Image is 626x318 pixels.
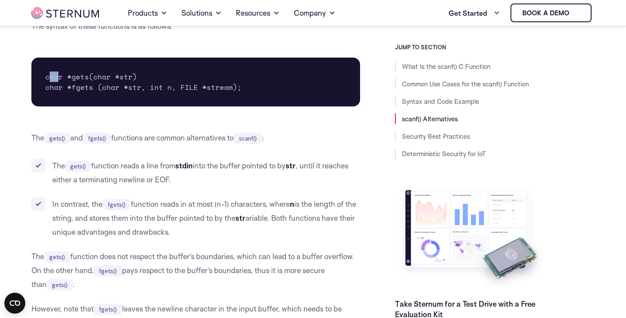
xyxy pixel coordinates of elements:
li: In contrast, the function reads in at most (n-1) characters, where is the length of the string, a... [31,197,360,239]
a: Deterministic Security for IoT [402,150,486,158]
a: Resources [236,1,280,25]
img: sternum iot [31,7,99,19]
a: scanf() Alternatives [402,115,458,123]
strong: stdin [175,161,193,170]
code: gets() [44,251,70,263]
code: fgets() [102,199,131,210]
a: Syntax and Code Example [402,97,479,106]
code: fgets() [83,133,111,144]
h3: JUMP TO SECTION [395,44,595,51]
p: The and functions are common alternatives to : [31,131,360,145]
img: Take Sternum for a Test Drive with a Free Evaluation Kit [395,183,548,292]
a: Book a demo [510,3,592,22]
strong: n [290,199,294,209]
code: scanf() [234,133,262,144]
code: fgets() [94,304,122,315]
code: gets() [65,161,91,172]
li: The function reads a line from into the buffer pointed to by , until it reaches either a terminat... [31,159,360,187]
code: gets() [44,133,70,144]
strong: str [235,213,245,222]
code: gets() [47,279,73,291]
img: sternum iot [573,10,580,17]
code: fgets() [94,265,122,277]
a: Company [294,1,336,25]
a: Security Best Practices [402,132,470,140]
a: What Is the scanf() C Function [402,62,490,71]
button: Open CMP widget [4,293,25,314]
a: Get Started [449,4,500,22]
strong: str [286,161,296,170]
p: The syntax of these functions is as follows: [31,19,360,33]
a: Solutions [181,1,222,25]
p: The function does not respect the buffer’s boundaries, which can lead to a buffer overflow. On th... [31,250,360,291]
a: Common Use Cases for the scanf() Function [402,80,529,88]
pre: char *gets(char *str) char *fgets (char *str, int n, FILE *stream); [31,58,360,106]
a: Products [128,1,167,25]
